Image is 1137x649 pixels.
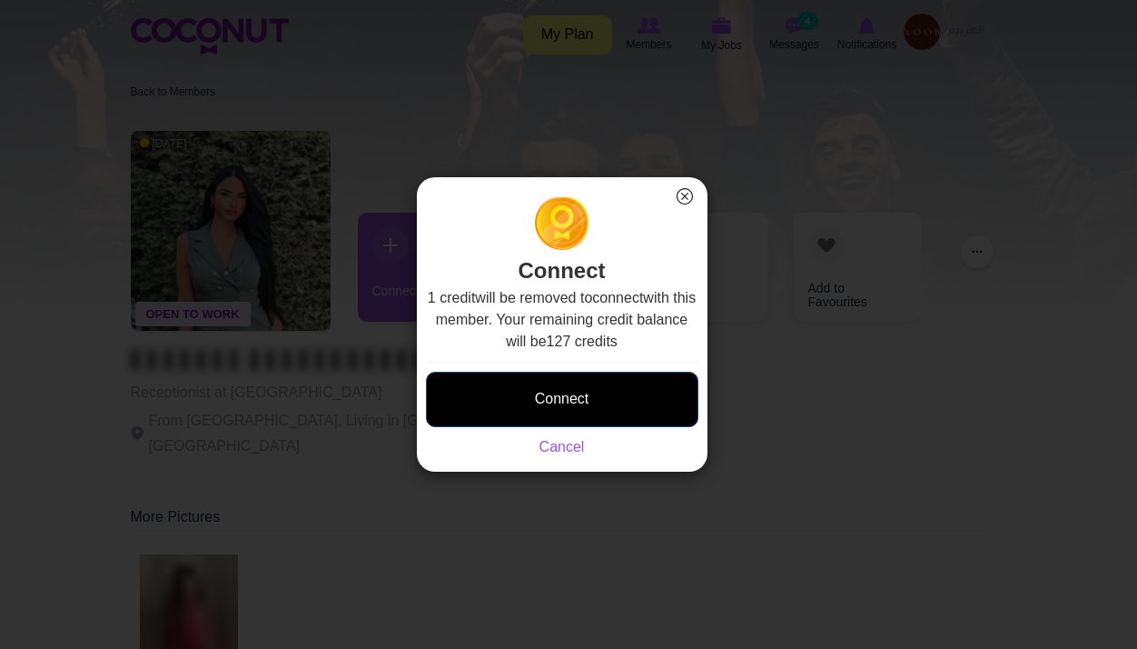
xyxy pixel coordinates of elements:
button: Close [673,185,697,208]
a: Cancel [539,439,585,454]
b: 127 credits [547,334,618,349]
div: will be removed to with this member. Your remaining credit balance will be [426,287,698,458]
b: connect [592,290,643,305]
b: 1 credit [428,290,475,305]
button: Connect [426,372,698,427]
h2: Connect [426,195,698,287]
